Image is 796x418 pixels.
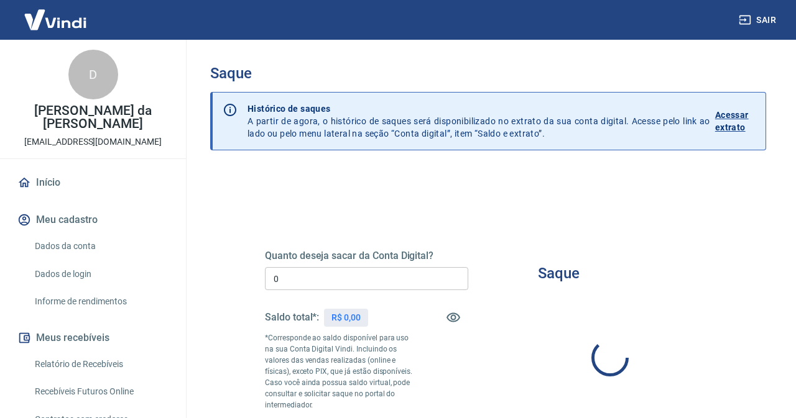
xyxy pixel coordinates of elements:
a: Dados da conta [30,234,171,259]
a: Início [15,169,171,196]
p: [PERSON_NAME] da [PERSON_NAME] [10,104,176,130]
a: Informe de rendimentos [30,289,171,314]
a: Recebíveis Futuros Online [30,379,171,404]
p: [EMAIL_ADDRESS][DOMAIN_NAME] [24,135,162,148]
img: Vindi [15,1,96,39]
button: Meus recebíveis [15,324,171,352]
h5: Saldo total*: [265,311,319,324]
p: A partir de agora, o histórico de saques será disponibilizado no extrato da sua conta digital. Ac... [248,102,710,140]
p: R$ 0,00 [331,311,361,324]
h3: Saque [538,265,580,282]
p: Acessar extrato [715,109,756,134]
button: Sair [736,9,781,32]
p: *Corresponde ao saldo disponível para uso na sua Conta Digital Vindi. Incluindo os valores das ve... [265,332,417,411]
button: Meu cadastro [15,206,171,234]
p: Histórico de saques [248,102,710,115]
h3: Saque [210,65,766,82]
a: Dados de login [30,261,171,287]
h5: Quanto deseja sacar da Conta Digital? [265,250,468,262]
a: Relatório de Recebíveis [30,352,171,377]
a: Acessar extrato [715,102,756,140]
div: D [68,50,118,99]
